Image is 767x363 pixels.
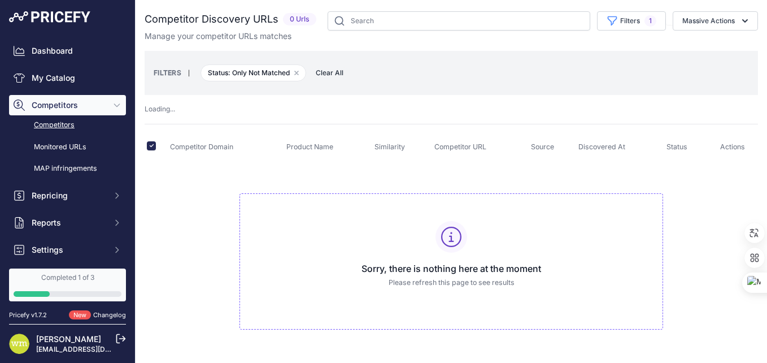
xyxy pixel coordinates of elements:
button: Competitors [9,95,126,115]
h3: Sorry, there is nothing here at the moment [249,262,653,275]
span: Repricing [32,190,106,201]
button: Clear All [310,67,349,79]
span: Competitors [32,100,106,111]
span: Actions [720,142,745,151]
a: MAP infringements [9,159,126,179]
button: Filters1 [597,11,666,31]
h2: Competitor Discovery URLs [145,11,278,27]
p: Manage your competitor URLs matches [145,31,291,42]
input: Search [328,11,590,31]
span: Competitor Domain [170,142,233,151]
a: Dashboard [9,41,126,61]
img: Pricefy Logo [9,11,90,23]
div: Pricefy v1.7.2 [9,310,47,320]
span: New [69,310,91,320]
div: Completed 1 of 3 [14,273,121,282]
a: Changelog [93,311,126,319]
a: My Catalog [9,68,126,88]
span: Discovered At [578,142,625,151]
button: Reports [9,213,126,233]
button: Massive Actions [673,11,758,31]
small: | [181,70,197,76]
span: Source [531,142,554,151]
span: Product Name [286,142,333,151]
span: Similarity [374,142,405,151]
span: Competitor URL [434,142,486,151]
span: 1 [644,15,656,27]
span: 0 Urls [283,13,316,26]
button: Repricing [9,185,126,206]
a: [PERSON_NAME] [36,334,101,344]
span: ... [170,105,175,113]
a: Competitors [9,115,126,135]
a: [EMAIL_ADDRESS][DOMAIN_NAME] [36,345,154,353]
span: Reports [32,217,106,228]
small: FILTERS [154,68,181,77]
a: Completed 1 of 3 [9,269,126,301]
span: Status [666,142,687,151]
a: Monitored URLs [9,137,126,157]
span: Loading [145,105,175,113]
button: Settings [9,240,126,260]
span: Settings [32,244,106,256]
p: Please refresh this page to see results [249,278,653,288]
span: Status: Only Not Matched [201,64,306,81]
